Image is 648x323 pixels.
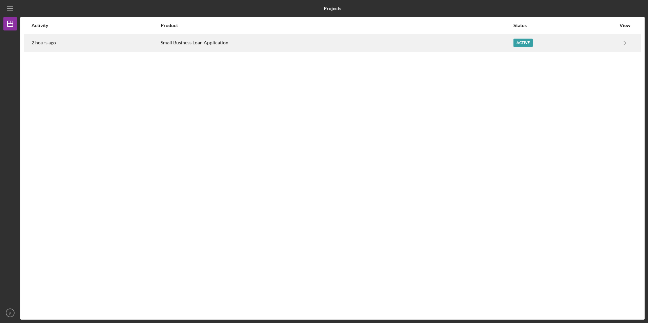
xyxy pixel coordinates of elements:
text: jl [9,311,11,315]
div: Activity [32,23,160,28]
div: Active [513,39,533,47]
div: Small Business Loan Application [161,35,513,51]
b: Projects [324,6,341,11]
div: Product [161,23,513,28]
div: View [616,23,633,28]
time: 2025-09-11 21:23 [32,40,56,45]
button: jl [3,306,17,320]
div: Status [513,23,616,28]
